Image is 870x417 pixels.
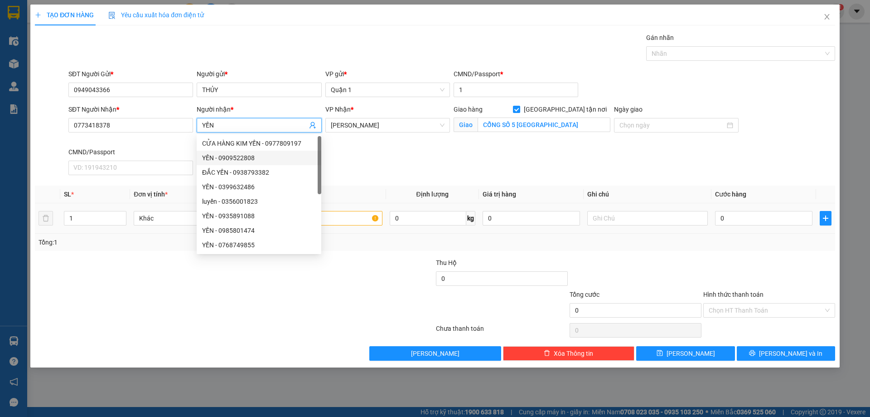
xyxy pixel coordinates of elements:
div: YẾN - 0399632486 [202,182,316,192]
span: kg [466,211,475,226]
span: Giao [454,118,478,132]
span: Đơn vị tính [134,191,168,198]
div: Người nhận [197,104,321,114]
span: [GEOGRAPHIC_DATA] tận nơi [520,104,610,114]
div: Chưa thanh toán [435,324,569,339]
button: plus [820,211,831,226]
div: luyến - 0356001823 [202,196,316,206]
div: YẾN - 0935891088 [202,211,316,221]
div: YẾN - 0399632486 [197,180,321,194]
span: Yêu cầu xuất hóa đơn điện tử [108,11,204,19]
input: 0 [483,211,580,226]
div: CỬA HÀNG KIM YẾN - 0977809197 [197,136,321,151]
span: [PERSON_NAME] [667,348,715,358]
button: deleteXóa Thông tin [503,346,635,361]
div: SĐT Người Nhận [68,104,193,114]
input: Giao tận nơi [478,118,610,132]
div: CMND/Passport [454,69,578,79]
div: YẾN - 0985801474 [197,223,321,238]
label: Gán nhãn [646,34,674,41]
span: [PERSON_NAME] và In [759,348,822,358]
span: printer [749,350,755,357]
th: Ghi chú [584,186,711,203]
span: save [657,350,663,357]
span: delete [544,350,550,357]
div: YẾN - 0909522808 [197,151,321,165]
span: close [823,13,831,20]
label: Hình thức thanh toán [703,291,764,298]
button: Close [814,5,840,30]
span: Thu Hộ [436,259,457,266]
span: SL [64,191,71,198]
button: save[PERSON_NAME] [636,346,735,361]
label: Ngày giao [614,106,643,113]
div: YẾN - 0909522808 [202,153,316,163]
input: Ngày giao [619,120,725,130]
span: Giao hàng [454,106,483,113]
span: VP Nhận [325,106,351,113]
input: VD: Bàn, Ghế [261,211,382,226]
span: Lê Hồng Phong [331,118,445,132]
div: CỬA HÀNG KIM YẾN - 0977809197 [202,138,316,148]
div: VP gửi [325,69,450,79]
span: Định lượng [416,191,449,198]
span: TẠO ĐƠN HÀNG [35,11,94,19]
div: Tổng: 1 [39,237,336,247]
div: YẾN - 0768749855 [197,238,321,252]
img: icon [108,12,116,19]
div: YẾN - 0985801474 [202,226,316,235]
span: plus [35,12,41,18]
span: plus [820,215,831,222]
div: CMND/Passport [68,147,193,157]
span: Xóa Thông tin [554,348,593,358]
div: luyến - 0356001823 [197,194,321,209]
span: Quận 1 [331,83,445,97]
div: SĐT Người Gửi [68,69,193,79]
span: Khác [139,211,249,225]
span: Cước hàng [715,191,746,198]
div: ĐẮC YẾN - 0938793382 [202,167,316,177]
div: YẾN - 0768749855 [202,240,316,250]
span: user-add [309,122,316,129]
button: delete [39,211,53,226]
div: Người gửi [197,69,321,79]
button: [PERSON_NAME] [369,346,501,361]
div: ĐẮC YẾN - 0938793382 [197,165,321,180]
span: [PERSON_NAME] [411,348,459,358]
span: Tổng cước [570,291,599,298]
span: Giá trị hàng [483,191,516,198]
button: printer[PERSON_NAME] và In [737,346,835,361]
div: YẾN - 0935891088 [197,209,321,223]
input: Ghi Chú [587,211,708,226]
